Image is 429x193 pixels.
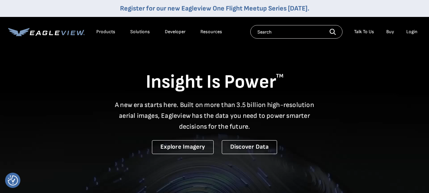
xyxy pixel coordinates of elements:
a: Buy [386,29,394,35]
a: Discover Data [222,140,277,154]
div: Login [406,29,417,35]
div: Talk To Us [354,29,374,35]
button: Consent Preferences [8,175,18,186]
input: Search [250,25,343,39]
div: Products [96,29,115,35]
a: Developer [165,29,186,35]
div: Resources [200,29,222,35]
img: Revisit consent button [8,175,18,186]
p: A new era starts here. Built on more than 3.5 billion high-resolution aerial images, Eagleview ha... [111,100,318,132]
sup: TM [276,73,284,79]
div: Solutions [130,29,150,35]
h1: Insight Is Power [8,70,421,94]
a: Explore Imagery [152,140,214,154]
a: Register for our new Eagleview One Flight Meetup Series [DATE]. [120,4,309,13]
